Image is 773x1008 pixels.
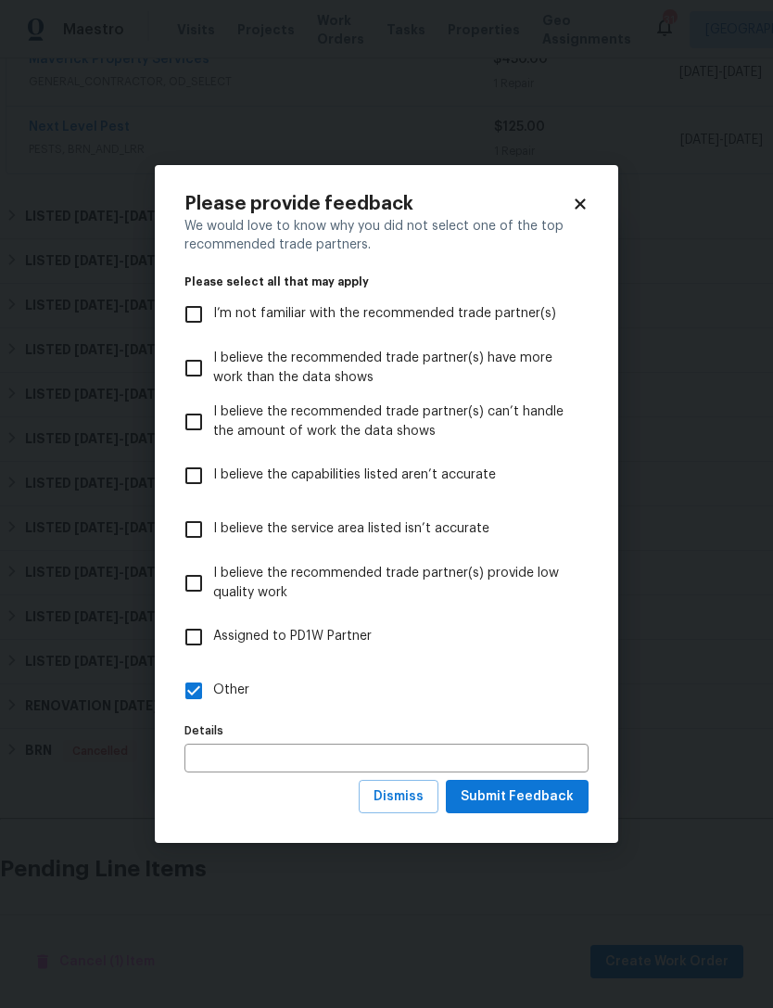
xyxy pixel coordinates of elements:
span: I believe the recommended trade partner(s) provide low quality work [213,564,574,603]
div: We would love to know why you did not select one of the top recommended trade partners. [184,217,589,254]
span: Other [213,681,249,700]
span: I believe the service area listed isn’t accurate [213,519,489,539]
span: I believe the capabilities listed aren’t accurate [213,466,496,485]
span: I believe the recommended trade partner(s) can’t handle the amount of work the data shows [213,402,574,441]
span: I believe the recommended trade partner(s) have more work than the data shows [213,349,574,388]
span: Assigned to PD1W Partner [213,627,372,646]
button: Dismiss [359,780,438,814]
h2: Please provide feedback [184,195,572,213]
span: Submit Feedback [461,785,574,809]
button: Submit Feedback [446,780,589,814]
span: I’m not familiar with the recommended trade partner(s) [213,304,556,324]
span: Dismiss [374,785,424,809]
label: Details [184,725,589,736]
legend: Please select all that may apply [184,276,589,287]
